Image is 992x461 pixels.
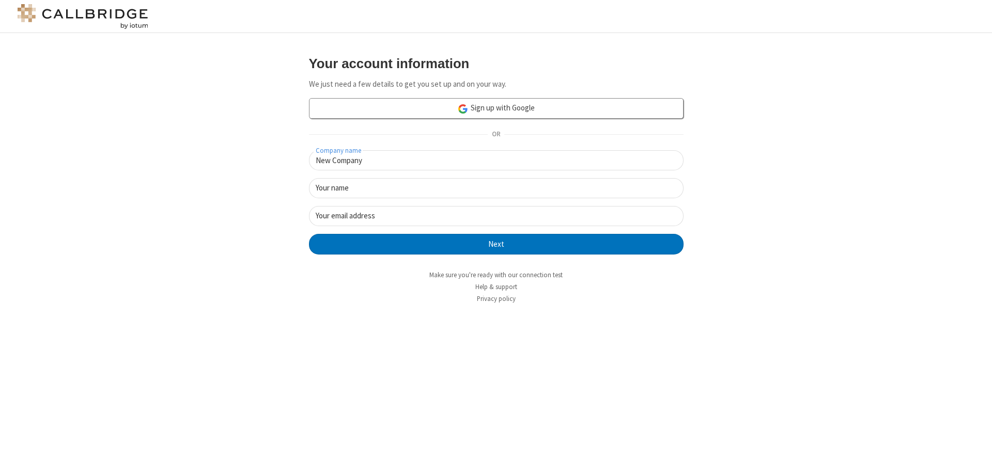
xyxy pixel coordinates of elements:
[309,98,684,119] a: Sign up with Google
[309,234,684,255] button: Next
[309,78,684,90] p: We just need a few details to get you set up and on your way.
[309,206,684,226] input: Your email address
[309,150,684,170] input: Company name
[475,282,517,291] a: Help & support
[477,294,516,303] a: Privacy policy
[488,128,504,142] span: OR
[429,271,563,279] a: Make sure you're ready with our connection test
[309,56,684,71] h3: Your account information
[309,178,684,198] input: Your name
[16,4,150,29] img: logo@2x.png
[457,103,469,115] img: google-icon.png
